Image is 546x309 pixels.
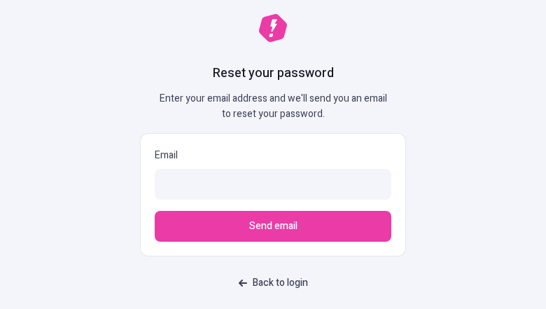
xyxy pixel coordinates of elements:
input: Email [155,169,391,200]
button: Send email [155,211,391,242]
h1: Reset your password [213,64,334,83]
p: Enter your email address and we'll send you an email to reset your password. [154,91,392,122]
a: Back to login [230,270,316,296]
p: Email [155,148,391,163]
span: Send email [249,219,297,234]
